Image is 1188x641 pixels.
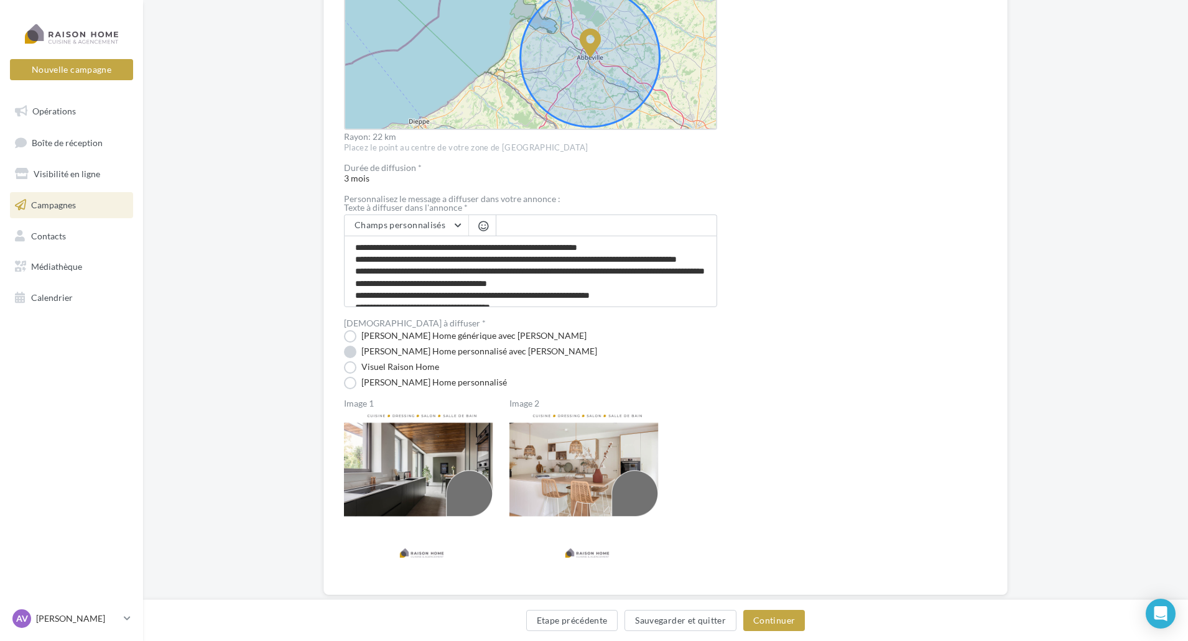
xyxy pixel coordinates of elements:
span: Médiathèque [31,261,82,272]
span: AV [16,612,28,625]
button: Etape précédente [526,610,618,631]
div: Rayon: 22 km [344,132,717,141]
label: Visuel Raison Home [344,361,439,374]
p: [PERSON_NAME] [36,612,119,625]
label: [PERSON_NAME] Home générique avec [PERSON_NAME] [344,330,587,343]
div: Placez le point au centre de votre zone de [GEOGRAPHIC_DATA] [344,142,717,154]
label: Texte à diffuser dans l'annonce * [344,203,717,212]
label: Image 2 [509,399,665,408]
div: Personnalisez le message a diffuser dans votre annonce : [344,195,717,203]
span: Visibilité en ligne [34,168,100,179]
a: Visibilité en ligne [7,161,136,187]
div: Durée de diffusion * [344,164,717,172]
span: Calendrier [31,292,73,303]
img: Image 2 [509,409,665,565]
button: Sauvegarder et quitter [624,610,736,631]
a: Boîte de réception [7,129,136,156]
span: Champs personnalisés [355,219,445,230]
a: AV [PERSON_NAME] [10,607,133,630]
span: Boîte de réception [32,137,103,147]
label: [PERSON_NAME] Home personnalisé avec [PERSON_NAME] [344,346,597,358]
img: Image 1 [344,409,499,565]
a: Médiathèque [7,254,136,280]
a: Campagnes [7,192,136,218]
label: Image 1 [344,399,499,408]
span: Opérations [32,106,76,116]
button: Nouvelle campagne [10,59,133,80]
label: [DEMOGRAPHIC_DATA] à diffuser * [344,319,486,328]
label: [PERSON_NAME] Home personnalisé [344,377,507,389]
div: Open Intercom Messenger [1146,599,1176,629]
span: Campagnes [31,200,76,210]
button: Champs personnalisés [345,215,468,236]
span: Contacts [31,230,66,241]
a: Opérations [7,98,136,124]
a: Contacts [7,223,136,249]
a: Calendrier [7,285,136,311]
span: 3 mois [344,164,717,183]
button: Continuer [743,610,805,631]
